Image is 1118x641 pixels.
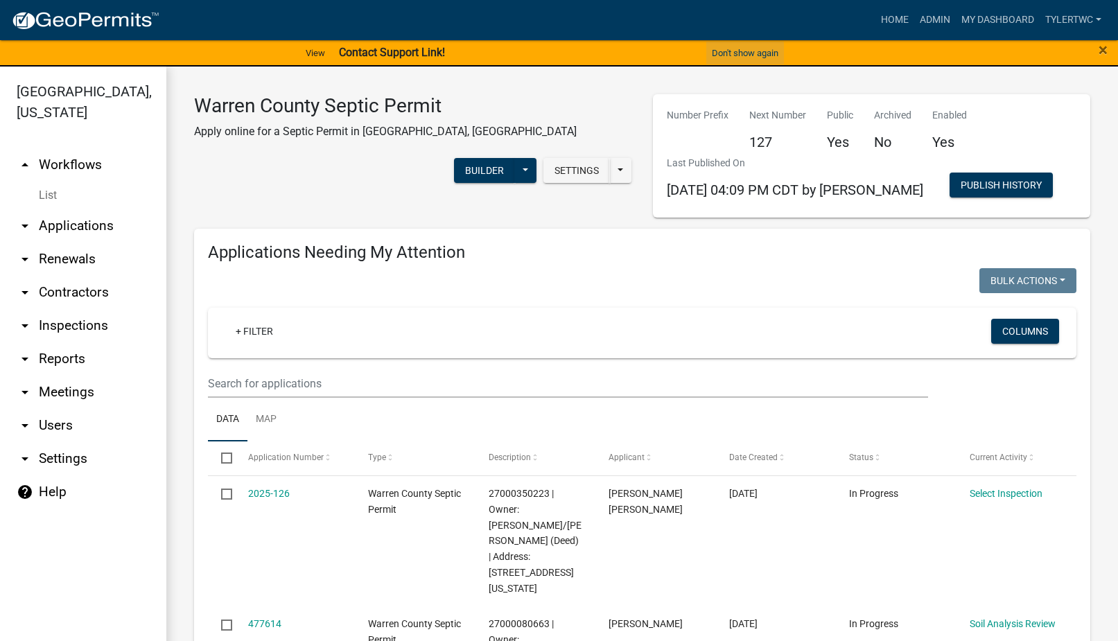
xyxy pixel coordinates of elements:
[849,453,873,462] span: Status
[827,108,853,123] p: Public
[729,618,758,629] span: 09/12/2025
[827,134,853,150] h5: Yes
[17,317,33,334] i: arrow_drop_down
[355,441,475,475] datatable-header-cell: Type
[914,7,956,33] a: Admin
[248,453,324,462] span: Application Number
[17,218,33,234] i: arrow_drop_down
[1099,42,1108,58] button: Close
[1040,7,1107,33] a: TylerTWC
[609,453,645,462] span: Applicant
[208,441,234,475] datatable-header-cell: Select
[489,488,582,594] span: 27000350223 | Owner: DUCKWORTH, DUSTIN C/HEATHER A (Deed) | Address: 5960 VIRGINIA ST
[875,7,914,33] a: Home
[836,441,957,475] datatable-header-cell: Status
[849,618,898,629] span: In Progress
[950,180,1053,191] wm-modal-confirm: Workflow Publish History
[17,251,33,267] i: arrow_drop_down
[368,488,461,515] span: Warren County Septic Permit
[1099,40,1108,60] span: ×
[729,488,758,499] span: 09/15/2025
[475,441,595,475] datatable-header-cell: Description
[208,243,1076,263] h4: Applications Needing My Attention
[849,488,898,499] span: In Progress
[970,618,1056,629] a: Soil Analysis Review
[749,108,806,123] p: Next Number
[950,173,1053,197] button: Publish History
[729,453,778,462] span: Date Created
[208,398,247,442] a: Data
[208,369,928,398] input: Search for applications
[932,134,967,150] h5: Yes
[932,108,967,123] p: Enabled
[489,453,531,462] span: Description
[248,618,281,629] a: 477614
[454,158,515,183] button: Builder
[956,7,1040,33] a: My Dashboard
[970,453,1027,462] span: Current Activity
[248,488,290,499] a: 2025-126
[17,351,33,367] i: arrow_drop_down
[609,618,683,629] span: Chris Becker
[17,417,33,434] i: arrow_drop_down
[247,398,285,442] a: Map
[17,384,33,401] i: arrow_drop_down
[194,123,577,140] p: Apply online for a Septic Permit in [GEOGRAPHIC_DATA], [GEOGRAPHIC_DATA]
[874,134,911,150] h5: No
[339,46,445,59] strong: Contact Support Link!
[667,182,923,198] span: [DATE] 04:09 PM CDT by [PERSON_NAME]
[17,484,33,500] i: help
[17,157,33,173] i: arrow_drop_up
[667,108,728,123] p: Number Prefix
[749,134,806,150] h5: 127
[715,441,836,475] datatable-header-cell: Date Created
[667,156,923,170] p: Last Published On
[991,319,1059,344] button: Columns
[979,268,1076,293] button: Bulk Actions
[706,42,784,64] button: Don't show again
[956,441,1076,475] datatable-header-cell: Current Activity
[595,441,716,475] datatable-header-cell: Applicant
[874,108,911,123] p: Archived
[17,284,33,301] i: arrow_drop_down
[234,441,355,475] datatable-header-cell: Application Number
[970,488,1042,499] a: Select Inspection
[543,158,610,183] button: Settings
[194,94,577,118] h3: Warren County Septic Permit
[368,453,386,462] span: Type
[17,450,33,467] i: arrow_drop_down
[609,488,683,515] span: Scott Ryan Wilson
[225,319,284,344] a: + Filter
[300,42,331,64] a: View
